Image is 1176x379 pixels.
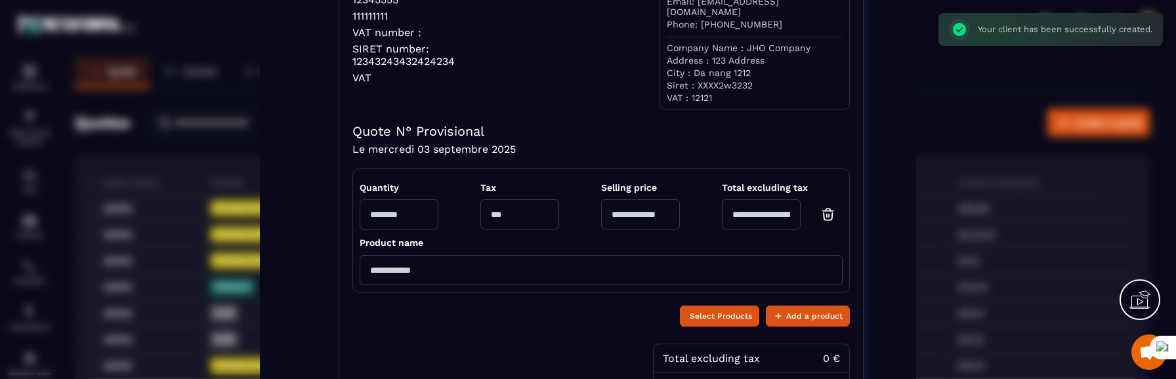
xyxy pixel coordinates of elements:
[352,43,528,68] p: SIRET number: 12343243432424234
[352,10,528,22] p: 111111111
[766,306,850,327] button: Add a product
[667,68,843,80] p: City : Da nang 1212
[352,26,528,39] p: VAT number :
[680,306,759,327] button: Select Products
[352,123,850,139] h4: Quote N° Provisional
[663,352,760,365] div: Total excluding tax
[722,182,843,193] span: Total excluding tax
[601,182,680,193] span: Selling price
[667,19,843,31] p: Phone: [PHONE_NUMBER]
[667,55,843,68] p: Address : 123 Address
[823,352,840,365] div: 0 €
[690,309,752,323] span: Select Products
[667,43,843,55] p: Company Name : JHO Company
[352,143,850,155] h4: Le mercredi 03 septembre 2025
[1131,334,1167,370] a: Mở cuộc trò chuyện
[667,80,843,92] p: Siret : XXXX2w3232
[360,237,423,248] span: Product name
[667,92,843,103] p: VAT : 12121
[360,182,438,193] span: Quantity
[480,182,559,193] span: Tax
[786,309,843,323] span: Add a product
[352,71,528,84] p: VAT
